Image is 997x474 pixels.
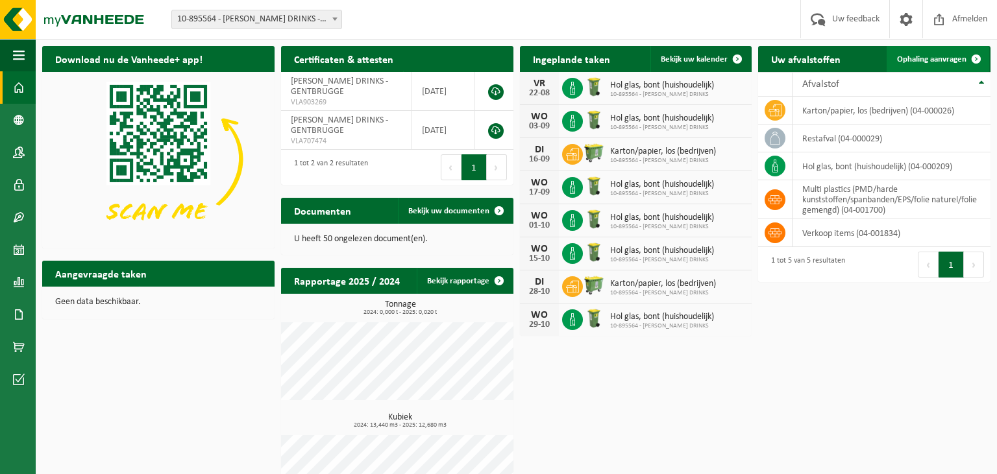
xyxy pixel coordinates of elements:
[441,154,462,180] button: Previous
[288,300,513,316] h3: Tonnage
[291,97,402,108] span: VLA903269
[291,77,388,97] span: [PERSON_NAME] DRINKS - GENTBRUGGE
[462,154,487,180] button: 1
[526,244,552,254] div: WO
[610,157,716,165] span: 10-895564 - [PERSON_NAME] DRINKS
[288,422,513,429] span: 2024: 13,440 m3 - 2025: 12,680 m3
[610,91,714,99] span: 10-895564 - [PERSON_NAME] DRINKS
[583,241,605,263] img: WB-0140-HPE-GN-50
[765,250,845,279] div: 1 tot 5 van 5 resultaten
[661,55,728,64] span: Bekijk uw kalender
[610,223,714,231] span: 10-895564 - [PERSON_NAME] DRINKS
[281,268,413,293] h2: Rapportage 2025 / 2024
[171,10,342,29] span: 10-895564 - NONA DRINKS - GENTBRUGGE
[526,287,552,296] div: 28-10
[610,124,714,132] span: 10-895564 - [PERSON_NAME] DRINKS
[294,235,500,244] p: U heeft 50 ongelezen document(en).
[964,252,984,278] button: Next
[398,198,512,224] a: Bekijk uw documenten
[802,79,839,89] span: Afvalstof
[583,274,605,296] img: WB-0660-HPE-GN-51
[526,277,552,287] div: DI
[793,180,991,219] td: multi plastics (PMD/harde kunststoffen/spanbanden/EPS/folie naturel/folie gemengd) (04-001700)
[526,320,552,329] div: 29-10
[42,261,160,286] h2: Aangevraagde taken
[288,309,513,316] span: 2024: 0,000 t - 2025: 0,020 t
[172,10,341,29] span: 10-895564 - NONA DRINKS - GENTBRUGGE
[610,80,714,91] span: Hol glas, bont (huishoudelijk)
[610,147,716,157] span: Karton/papier, los (bedrijven)
[487,154,507,180] button: Next
[610,256,714,264] span: 10-895564 - [PERSON_NAME] DRINKS
[758,46,854,71] h2: Uw afvalstoffen
[939,252,964,278] button: 1
[526,145,552,155] div: DI
[526,188,552,197] div: 17-09
[583,142,605,164] img: WB-0660-HPE-GN-51
[526,78,552,89] div: VR
[650,46,750,72] a: Bekijk uw kalender
[610,289,716,297] span: 10-895564 - [PERSON_NAME] DRINKS
[526,310,552,320] div: WO
[583,109,605,131] img: WB-0140-HPE-GN-50
[412,72,474,111] td: [DATE]
[55,298,262,307] p: Geen data beschikbaar.
[610,322,714,330] span: 10-895564 - [PERSON_NAME] DRINKS
[281,46,406,71] h2: Certificaten & attesten
[408,207,489,215] span: Bekijk uw documenten
[887,46,989,72] a: Ophaling aanvragen
[291,136,402,147] span: VLA707474
[610,246,714,256] span: Hol glas, bont (huishoudelijk)
[583,175,605,197] img: WB-0140-HPE-GN-50
[288,413,513,429] h3: Kubiek
[526,112,552,122] div: WO
[291,115,388,136] span: [PERSON_NAME] DRINKS - GENTBRUGGE
[526,89,552,98] div: 22-08
[42,46,215,71] h2: Download nu de Vanheede+ app!
[918,252,939,278] button: Previous
[583,307,605,329] img: WB-0140-HPE-GN-50
[520,46,623,71] h2: Ingeplande taken
[793,97,991,124] td: karton/papier, los (bedrijven) (04-000026)
[281,198,364,223] h2: Documenten
[793,219,991,247] td: verkoop items (04-001834)
[526,155,552,164] div: 16-09
[583,76,605,98] img: WB-0140-HPE-GN-50
[610,190,714,198] span: 10-895564 - [PERSON_NAME] DRINKS
[897,55,966,64] span: Ophaling aanvragen
[793,152,991,180] td: hol glas, bont (huishoudelijk) (04-000209)
[610,213,714,223] span: Hol glas, bont (huishoudelijk)
[526,254,552,263] div: 15-10
[42,72,275,246] img: Download de VHEPlus App
[288,153,368,182] div: 1 tot 2 van 2 resultaten
[610,312,714,322] span: Hol glas, bont (huishoudelijk)
[417,268,512,294] a: Bekijk rapportage
[610,113,714,124] span: Hol glas, bont (huishoudelijk)
[793,124,991,152] td: restafval (04-000029)
[526,221,552,230] div: 01-10
[610,279,716,289] span: Karton/papier, los (bedrijven)
[412,111,474,150] td: [DATE]
[526,211,552,221] div: WO
[526,178,552,188] div: WO
[610,180,714,190] span: Hol glas, bont (huishoudelijk)
[526,122,552,131] div: 03-09
[583,208,605,230] img: WB-0140-HPE-GN-50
